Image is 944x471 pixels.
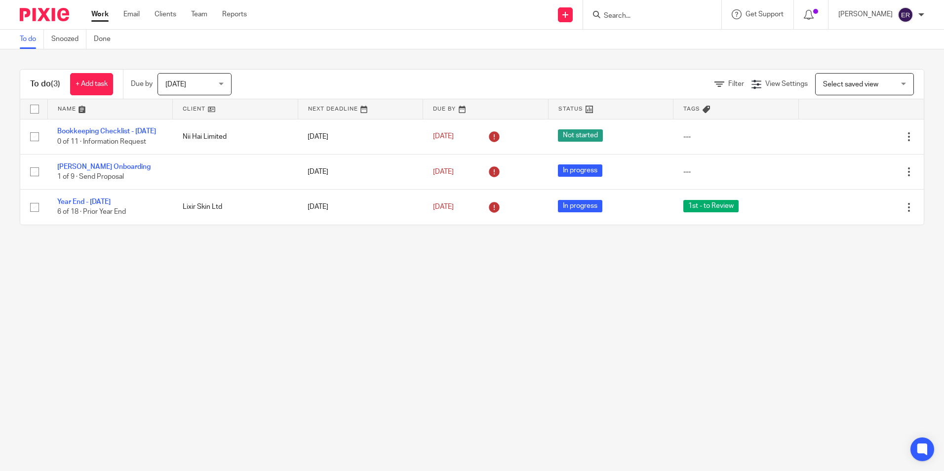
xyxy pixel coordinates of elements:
a: Year End - [DATE] [57,198,111,205]
img: svg%3E [898,7,913,23]
div: --- [683,167,789,177]
a: Clients [155,9,176,19]
span: [DATE] [433,133,454,140]
td: Lixir Skin Ltd [173,190,298,225]
span: View Settings [765,80,808,87]
p: Due by [131,79,153,89]
span: [DATE] [433,203,454,210]
a: Reports [222,9,247,19]
span: [DATE] [433,168,454,175]
td: [DATE] [298,190,423,225]
td: Nii Hai Limited [173,119,298,154]
h1: To do [30,79,60,89]
a: Bookkeeping Checklist - [DATE] [57,128,156,135]
div: --- [683,132,789,142]
span: 0 of 11 · Information Request [57,138,146,145]
a: Done [94,30,118,49]
a: + Add task [70,73,113,95]
p: [PERSON_NAME] [838,9,893,19]
span: 6 of 18 · Prior Year End [57,209,126,216]
span: Select saved view [823,81,878,88]
span: In progress [558,200,602,212]
td: [DATE] [298,154,423,189]
span: In progress [558,164,602,177]
input: Search [603,12,692,21]
span: (3) [51,80,60,88]
img: Pixie [20,8,69,21]
span: Filter [728,80,744,87]
span: Tags [683,106,700,112]
span: 1st - to Review [683,200,739,212]
a: Team [191,9,207,19]
a: To do [20,30,44,49]
a: Work [91,9,109,19]
a: Snoozed [51,30,86,49]
span: Not started [558,129,603,142]
span: [DATE] [165,81,186,88]
td: [DATE] [298,119,423,154]
a: Email [123,9,140,19]
a: [PERSON_NAME] Onboarding [57,163,151,170]
span: Get Support [746,11,784,18]
span: 1 of 9 · Send Proposal [57,173,124,180]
